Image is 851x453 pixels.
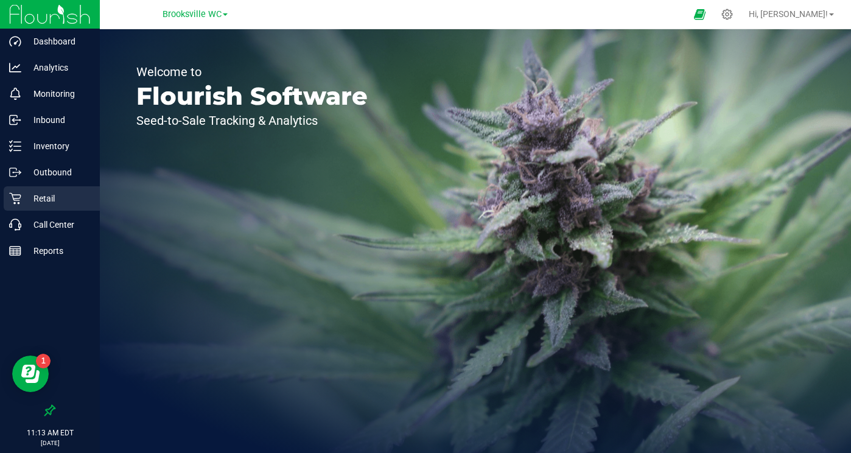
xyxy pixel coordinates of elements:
p: Analytics [21,60,94,75]
div: Manage settings [720,9,735,20]
span: Brooksville WC [163,9,222,19]
inline-svg: Dashboard [9,35,21,47]
inline-svg: Monitoring [9,88,21,100]
iframe: Resource center [12,356,49,392]
p: Reports [21,244,94,258]
p: Monitoring [21,86,94,101]
p: Inbound [21,113,94,127]
inline-svg: Inventory [9,140,21,152]
iframe: Resource center unread badge [36,354,51,368]
p: Flourish Software [136,84,368,108]
inline-svg: Call Center [9,219,21,231]
span: Hi, [PERSON_NAME]! [749,9,828,19]
p: 11:13 AM EDT [5,427,94,438]
inline-svg: Reports [9,245,21,257]
inline-svg: Analytics [9,61,21,74]
inline-svg: Inbound [9,114,21,126]
inline-svg: Retail [9,192,21,205]
label: Pin the sidebar to full width on large screens [44,404,56,416]
p: [DATE] [5,438,94,448]
p: Retail [21,191,94,206]
p: Seed-to-Sale Tracking & Analytics [136,114,368,127]
span: Open Ecommerce Menu [686,2,713,26]
p: Welcome to [136,66,368,78]
p: Dashboard [21,34,94,49]
p: Inventory [21,139,94,153]
p: Outbound [21,165,94,180]
inline-svg: Outbound [9,166,21,178]
p: Call Center [21,217,94,232]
